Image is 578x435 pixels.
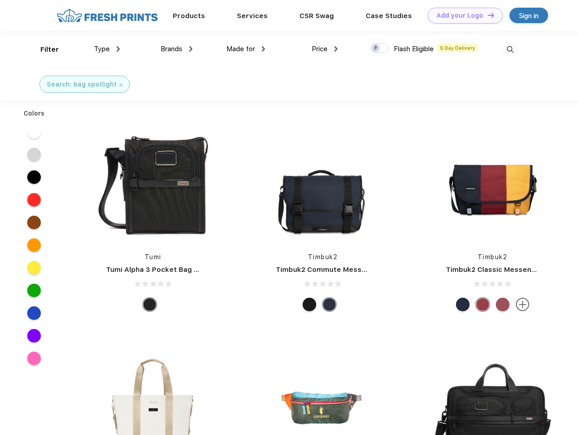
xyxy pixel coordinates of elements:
span: Type [94,45,110,53]
img: desktop_search.svg [503,42,518,57]
span: Flash Eligible [394,45,434,53]
div: Colors [17,109,52,118]
a: Tumi [145,253,162,261]
span: 5 Day Delivery [437,44,478,52]
div: Eco Black [303,298,316,311]
a: Tumi Alpha 3 Pocket Bag Small [106,266,212,274]
div: Eco Collegiate Red [496,298,509,311]
div: Eco Nautical [456,298,470,311]
img: fo%20logo%202.webp [54,8,161,24]
div: Eco Bookish [476,298,490,311]
a: Timbuk2 [308,253,338,261]
div: Search: bag spotlight [47,80,117,89]
a: Timbuk2 Commute Messenger Bag [276,266,397,274]
img: dropdown.png [334,46,338,52]
a: Timbuk2 Classic Messenger Bag [446,266,558,274]
img: more.svg [516,298,529,311]
div: Eco Nautical [323,298,336,311]
img: filter_cancel.svg [119,83,122,87]
a: Sign in [509,8,548,23]
div: Filter [40,44,59,55]
div: Black [143,298,157,311]
img: dropdown.png [189,46,192,52]
span: Made for [226,45,255,53]
img: dropdown.png [117,46,120,52]
span: Brands [161,45,182,53]
div: Add your Logo [436,12,483,19]
img: func=resize&h=266 [262,123,383,243]
a: Timbuk2 [478,253,508,261]
img: DT [488,13,494,18]
img: dropdown.png [262,46,265,52]
span: Price [312,45,328,53]
img: func=resize&h=266 [93,123,213,243]
a: Products [173,12,205,20]
img: func=resize&h=266 [432,123,553,243]
div: Sign in [519,10,539,21]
